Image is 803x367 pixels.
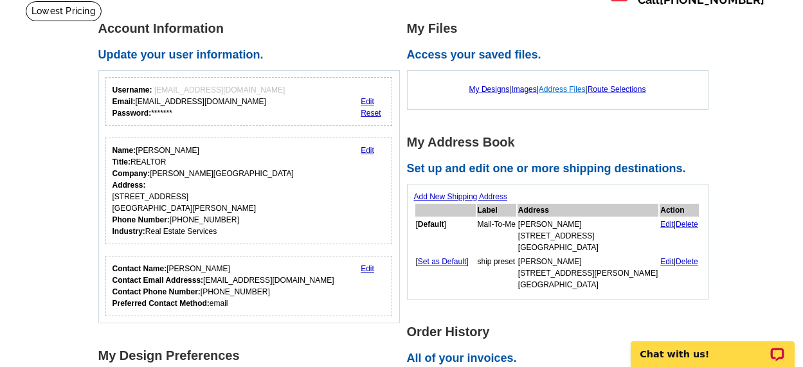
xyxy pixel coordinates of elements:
span: [EMAIL_ADDRESS][DOMAIN_NAME] [154,85,285,94]
a: My Designs [469,85,510,94]
strong: Contact Name: [113,264,167,273]
h2: Update your user information. [98,48,407,62]
td: | [660,218,699,254]
a: Edit [361,264,374,273]
strong: Preferred Contact Method: [113,299,210,308]
strong: Contact Phone Number: [113,287,201,296]
strong: Title: [113,157,131,166]
td: [PERSON_NAME] [STREET_ADDRESS] [GEOGRAPHIC_DATA] [518,218,658,254]
strong: Password: [113,109,152,118]
strong: Phone Number: [113,215,170,224]
div: [EMAIL_ADDRESS][DOMAIN_NAME] ******* [113,84,285,119]
td: [ ] [415,218,476,254]
h2: All of your invoices. [407,352,716,366]
h1: Account Information [98,22,407,35]
div: [PERSON_NAME] REALTOR [PERSON_NAME][GEOGRAPHIC_DATA] [STREET_ADDRESS] [GEOGRAPHIC_DATA][PERSON_NA... [113,145,294,237]
a: Edit [361,97,374,106]
a: Edit [660,220,674,229]
strong: Address: [113,181,146,190]
h2: Set up and edit one or more shipping destinations. [407,162,716,176]
h1: My Design Preferences [98,349,407,363]
b: Default [418,220,444,229]
div: Your personal details. [105,138,393,244]
strong: Name: [113,146,136,155]
a: Route Selections [588,85,646,94]
strong: Company: [113,169,150,178]
a: Images [511,85,536,94]
div: [PERSON_NAME] [EMAIL_ADDRESS][DOMAIN_NAME] [PHONE_NUMBER] email [113,263,334,309]
strong: Username: [113,85,152,94]
div: Your login information. [105,77,393,126]
a: Set as Default [418,257,466,266]
a: Edit [660,257,674,266]
a: Address Files [539,85,586,94]
h1: Order History [407,325,716,339]
h2: Access your saved files. [407,48,716,62]
strong: Email: [113,97,136,106]
strong: Contact Email Addresss: [113,276,204,285]
td: [PERSON_NAME] [STREET_ADDRESS][PERSON_NAME] [GEOGRAPHIC_DATA] [518,255,658,291]
a: Reset [361,109,381,118]
strong: Industry: [113,227,145,236]
iframe: LiveChat chat widget [622,327,803,367]
div: Who should we contact regarding order issues? [105,256,393,316]
h1: My Files [407,22,716,35]
th: Action [660,204,699,217]
th: Label [477,204,516,217]
a: Edit [361,146,374,155]
td: [ ] [415,255,476,291]
td: | [660,255,699,291]
a: Add New Shipping Address [414,192,507,201]
a: Delete [676,257,698,266]
div: | | | [414,77,701,102]
td: ship preset [477,255,516,291]
th: Address [518,204,658,217]
h1: My Address Book [407,136,716,149]
td: Mail-To-Me [477,218,516,254]
a: Delete [676,220,698,229]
